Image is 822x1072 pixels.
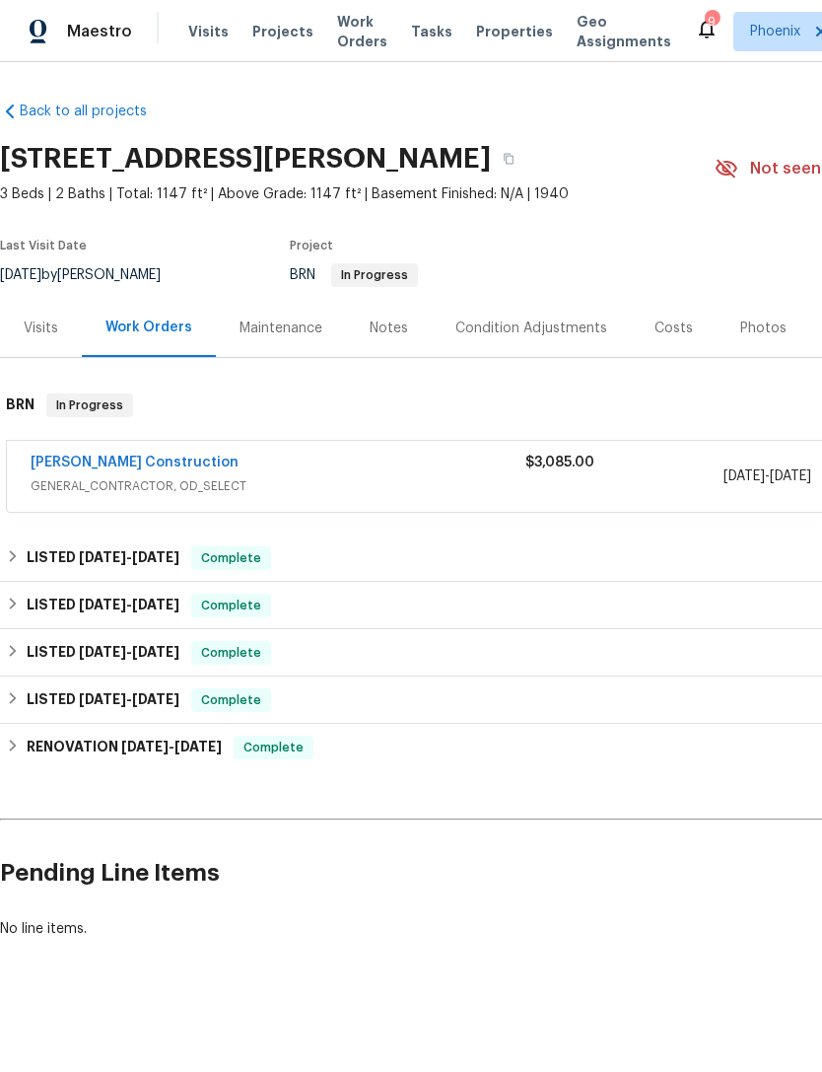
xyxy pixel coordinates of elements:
h6: LISTED [27,688,179,712]
span: Complete [193,548,269,568]
span: - [79,692,179,706]
span: Phoenix [750,22,800,41]
span: BRN [290,268,418,282]
span: [DATE] [132,645,179,659]
h6: RENOVATION [27,736,222,759]
button: Copy Address [491,141,526,177]
span: Properties [476,22,553,41]
span: [DATE] [723,469,765,483]
a: [PERSON_NAME] Construction [31,456,239,469]
h6: BRN [6,393,34,417]
span: GENERAL_CONTRACTOR, OD_SELECT [31,476,525,496]
div: Condition Adjustments [455,319,607,338]
span: Complete [193,596,269,615]
span: [DATE] [174,740,222,753]
div: Costs [654,319,693,338]
span: Maestro [67,22,132,41]
h6: LISTED [27,641,179,665]
span: $3,085.00 [525,456,594,469]
div: 9 [705,12,719,32]
span: - [79,550,179,564]
div: Notes [370,319,408,338]
span: Geo Assignments [577,12,671,51]
span: [DATE] [132,692,179,706]
span: Visits [188,22,229,41]
span: Work Orders [337,12,387,51]
span: [DATE] [79,692,126,706]
span: [DATE] [132,550,179,564]
span: Project [290,240,333,251]
span: Tasks [411,25,452,38]
h6: LISTED [27,594,179,617]
span: [DATE] [770,469,811,483]
div: Maintenance [240,319,322,338]
span: - [79,645,179,659]
div: Visits [24,319,58,338]
span: Complete [193,690,269,710]
div: Work Orders [105,318,192,337]
span: [DATE] [79,550,126,564]
span: Projects [252,22,313,41]
span: In Progress [333,269,416,281]
span: Complete [236,738,311,757]
span: In Progress [48,395,131,415]
span: - [79,598,179,611]
h6: LISTED [27,546,179,570]
span: [DATE] [132,598,179,611]
div: Photos [740,319,787,338]
span: - [121,740,222,753]
span: [DATE] [79,598,126,611]
span: [DATE] [79,645,126,659]
span: Complete [193,643,269,663]
span: - [723,466,811,486]
span: [DATE] [121,740,169,753]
